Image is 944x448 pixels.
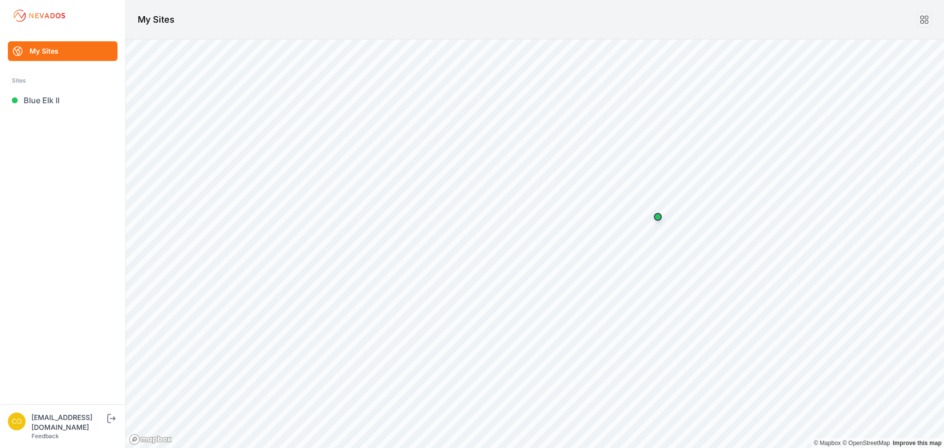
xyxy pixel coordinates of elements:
[8,41,118,61] a: My Sites
[126,39,944,448] canvas: Map
[138,13,175,27] h1: My Sites
[12,75,114,87] div: Sites
[12,8,67,24] img: Nevados
[31,432,59,440] a: Feedback
[814,440,841,447] a: Mapbox
[8,90,118,110] a: Blue Elk II
[893,440,942,447] a: Map feedback
[8,413,26,430] img: controlroomoperator@invenergy.com
[129,434,172,445] a: Mapbox logo
[648,207,668,227] div: Map marker
[842,440,890,447] a: OpenStreetMap
[31,413,105,432] div: [EMAIL_ADDRESS][DOMAIN_NAME]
